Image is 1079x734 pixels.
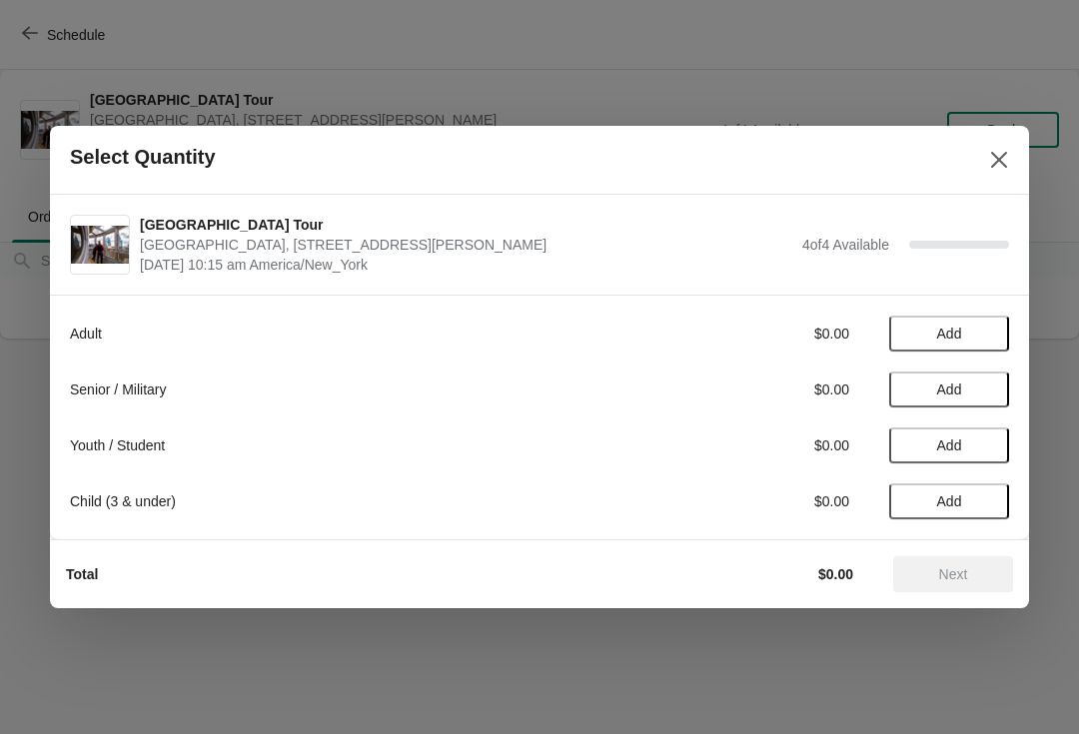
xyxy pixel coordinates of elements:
[664,491,849,511] div: $0.00
[70,146,216,169] h2: Select Quantity
[140,235,792,255] span: [GEOGRAPHIC_DATA], [STREET_ADDRESS][PERSON_NAME]
[937,381,962,397] span: Add
[889,316,1009,352] button: Add
[937,493,962,509] span: Add
[664,324,849,344] div: $0.00
[889,371,1009,407] button: Add
[70,491,624,511] div: Child (3 & under)
[70,379,624,399] div: Senior / Military
[889,483,1009,519] button: Add
[71,226,129,265] img: City Hall Tower Tour | City Hall Visitor Center, 1400 John F Kennedy Boulevard Suite 121, Philade...
[140,255,792,275] span: [DATE] 10:15 am America/New_York
[664,379,849,399] div: $0.00
[889,427,1009,463] button: Add
[70,324,624,344] div: Adult
[140,215,792,235] span: [GEOGRAPHIC_DATA] Tour
[664,435,849,455] div: $0.00
[981,142,1017,178] button: Close
[66,566,98,582] strong: Total
[70,435,624,455] div: Youth / Student
[937,326,962,342] span: Add
[802,237,889,253] span: 4 of 4 Available
[818,566,853,582] strong: $0.00
[937,437,962,453] span: Add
